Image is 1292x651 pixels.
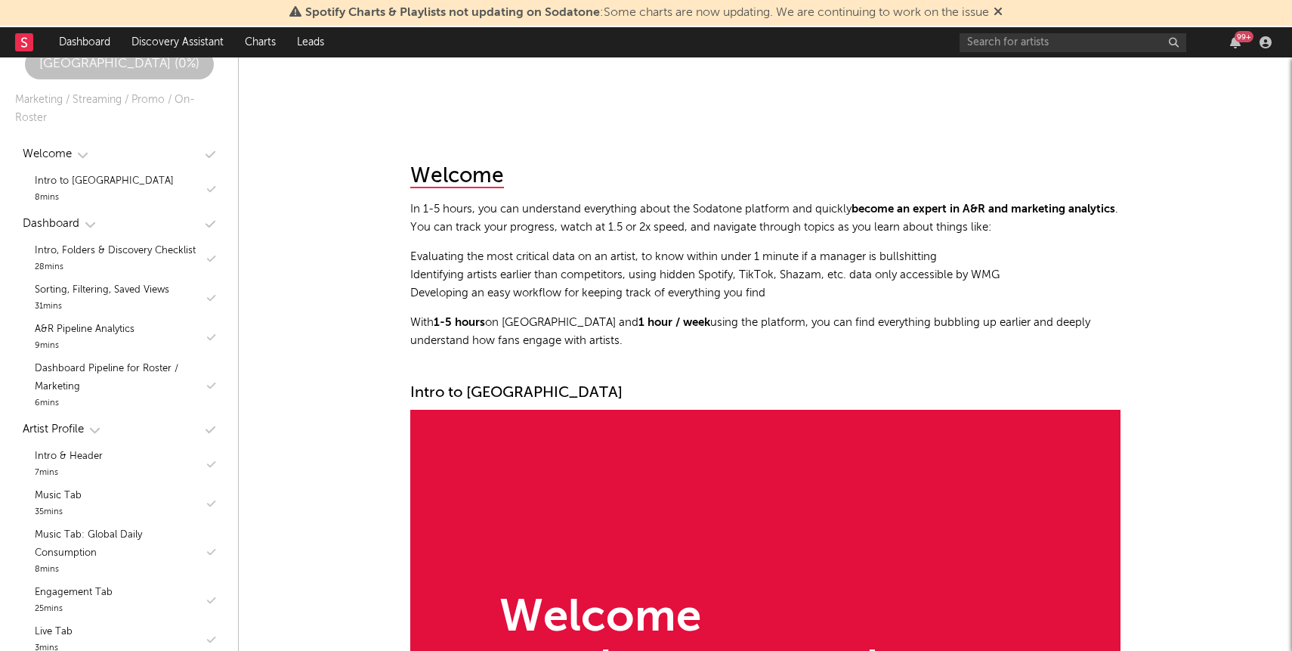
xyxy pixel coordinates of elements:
div: A&R Pipeline Analytics [35,321,134,339]
strong: 1 hour / week [638,317,710,328]
div: Artist Profile [23,420,84,439]
p: With on [GEOGRAPHIC_DATA] and using the platform, you can find everything bubbling up earlier and... [410,314,1120,350]
div: 8 mins [35,563,203,578]
a: Leads [286,27,335,57]
div: Music Tab: Global Daily Consumption [35,526,203,563]
div: [GEOGRAPHIC_DATA] ( 0 %) [25,55,214,73]
input: Search for artists [960,33,1186,52]
div: Music Tab [35,487,82,505]
div: Dashboard Pipeline for Roster / Marketing [35,360,203,396]
div: Marketing / Streaming / Promo / On-Roster [15,91,223,127]
li: Evaluating the most critical data on an artist, to know within under 1 minute if a manager is bul... [410,248,1120,266]
div: Intro & Header [35,448,103,466]
p: In 1-5 hours, you can understand everything about the Sodatone platform and quickly . You can tra... [410,200,1120,237]
div: 7 mins [35,466,103,481]
div: 31 mins [35,299,169,315]
a: Charts [234,27,286,57]
a: Discovery Assistant [121,27,234,57]
button: 99+ [1230,36,1241,48]
div: Dashboard [23,215,79,233]
a: Dashboard [48,27,121,57]
div: 28 mins [35,260,196,275]
div: Intro to [GEOGRAPHIC_DATA] [410,384,1120,402]
div: Live Tab [35,623,73,641]
div: 9 mins [35,339,134,354]
div: 6 mins [35,396,203,411]
span: Dismiss [994,7,1003,19]
div: Engagement Tab [35,584,113,602]
li: Identifying artists earlier than competitors, using hidden Spotify, TikTok, Shazam, etc. data onl... [410,266,1120,284]
li: Developing an easy workflow for keeping track of everything you find [410,284,1120,302]
div: 99 + [1235,31,1253,42]
div: 35 mins [35,505,82,520]
strong: become an expert in A&R and marketing analytics [852,203,1115,215]
div: Sorting, Filtering, Saved Views [35,281,169,299]
div: Intro to [GEOGRAPHIC_DATA] [35,172,174,191]
div: Intro, Folders & Discovery Checklist [35,242,196,260]
div: 25 mins [35,602,113,617]
span: : Some charts are now updating. We are continuing to work on the issue [305,7,989,19]
div: 8 mins [35,191,174,206]
strong: 1-5 hours [434,317,485,328]
div: Welcome [410,166,504,188]
div: Welcome [499,596,877,641]
div: Welcome [23,145,72,163]
span: Spotify Charts & Playlists not updating on Sodatone [305,7,600,19]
